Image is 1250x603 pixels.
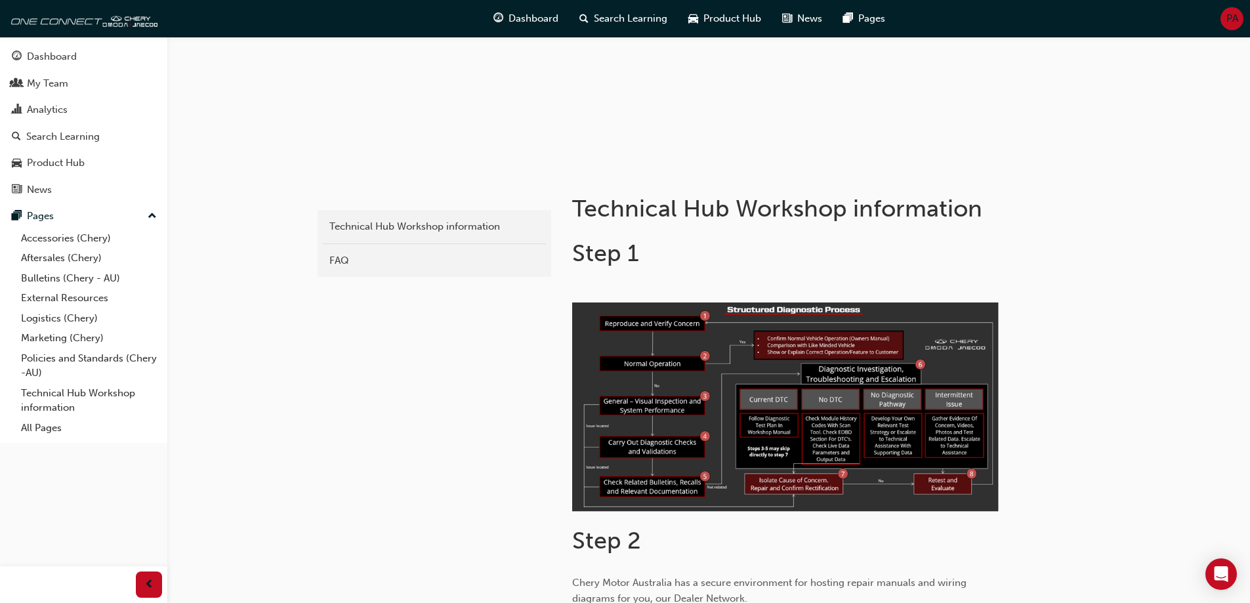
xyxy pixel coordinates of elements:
span: car-icon [12,157,22,169]
span: car-icon [688,10,698,27]
span: Dashboard [509,11,558,26]
span: chart-icon [12,104,22,116]
span: Search Learning [594,11,667,26]
div: My Team [27,76,68,91]
a: Aftersales (Chery) [16,248,162,268]
span: PA [1226,11,1238,26]
div: Search Learning [26,129,100,144]
div: Pages [27,209,54,224]
span: search-icon [12,131,21,143]
a: FAQ [323,249,546,272]
a: My Team [5,72,162,96]
a: Accessories (Chery) [16,228,162,249]
span: News [797,11,822,26]
a: Dashboard [5,45,162,69]
span: Pages [858,11,885,26]
div: FAQ [329,253,539,268]
button: DashboardMy TeamAnalyticsSearch LearningProduct HubNews [5,42,162,204]
a: News [5,178,162,202]
h1: Technical Hub Workshop information [572,194,1003,223]
span: guage-icon [493,10,503,27]
span: Step 2 [572,526,641,554]
span: Product Hub [703,11,761,26]
a: All Pages [16,418,162,438]
span: up-icon [148,208,157,225]
button: Pages [5,204,162,228]
a: pages-iconPages [833,5,896,32]
a: Bulletins (Chery - AU) [16,268,162,289]
div: Dashboard [27,49,77,64]
span: pages-icon [843,10,853,27]
span: news-icon [782,10,792,27]
div: Product Hub [27,156,85,171]
span: prev-icon [144,577,154,593]
a: External Resources [16,288,162,308]
a: Technical Hub Workshop information [323,215,546,238]
a: car-iconProduct Hub [678,5,772,32]
a: Technical Hub Workshop information [16,383,162,418]
span: pages-icon [12,211,22,222]
a: Search Learning [5,125,162,149]
div: Technical Hub Workshop information [329,219,539,234]
span: news-icon [12,184,22,196]
span: search-icon [579,10,589,27]
a: news-iconNews [772,5,833,32]
div: Open Intercom Messenger [1205,558,1237,590]
span: guage-icon [12,51,22,63]
button: PA [1220,7,1243,30]
div: News [27,182,52,198]
a: Logistics (Chery) [16,308,162,329]
div: Analytics [27,102,68,117]
a: Marketing (Chery) [16,328,162,348]
img: oneconnect [7,5,157,31]
span: Step 1 [572,239,639,267]
a: Analytics [5,98,162,122]
a: search-iconSearch Learning [569,5,678,32]
a: Policies and Standards (Chery -AU) [16,348,162,383]
a: guage-iconDashboard [483,5,569,32]
span: people-icon [12,78,22,90]
a: Product Hub [5,151,162,175]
